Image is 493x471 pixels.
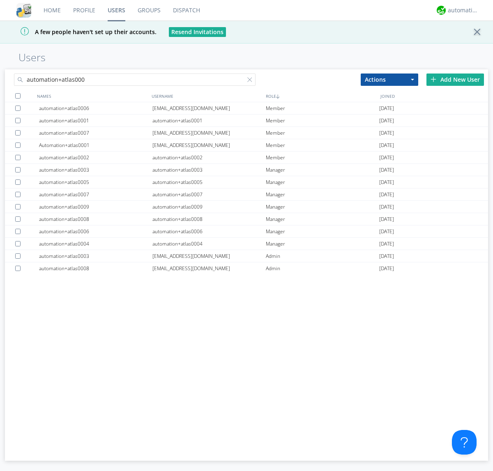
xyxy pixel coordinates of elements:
[152,176,266,188] div: automation+atlas0005
[152,139,266,151] div: [EMAIL_ADDRESS][DOMAIN_NAME]
[39,176,152,188] div: automation+atlas0005
[39,139,152,151] div: Automation+atlas0001
[266,188,379,200] div: Manager
[379,164,394,176] span: [DATE]
[39,201,152,213] div: automation+atlas0009
[5,213,488,225] a: automation+atlas0008automation+atlas0008Manager[DATE]
[266,201,379,213] div: Manager
[361,74,418,86] button: Actions
[39,225,152,237] div: automation+atlas0006
[5,102,488,115] a: automation+atlas0006[EMAIL_ADDRESS][DOMAIN_NAME]Member[DATE]
[35,90,150,102] div: NAMES
[379,250,394,262] span: [DATE]
[152,102,266,114] div: [EMAIL_ADDRESS][DOMAIN_NAME]
[152,238,266,250] div: automation+atlas0004
[379,201,394,213] span: [DATE]
[152,225,266,237] div: automation+atlas0006
[5,127,488,139] a: automation+atlas0007[EMAIL_ADDRESS][DOMAIN_NAME]Member[DATE]
[39,250,152,262] div: automation+atlas0003
[5,238,488,250] a: automation+atlas0004automation+atlas0004Manager[DATE]
[431,76,436,82] img: plus.svg
[379,238,394,250] span: [DATE]
[39,238,152,250] div: automation+atlas0004
[39,213,152,225] div: automation+atlas0008
[5,188,488,201] a: automation+atlas0007automation+atlas0007Manager[DATE]
[379,176,394,188] span: [DATE]
[452,430,477,455] iframe: Toggle Customer Support
[379,127,394,139] span: [DATE]
[5,201,488,213] a: automation+atlas0009automation+atlas0009Manager[DATE]
[152,250,266,262] div: [EMAIL_ADDRESS][DOMAIN_NAME]
[266,164,379,176] div: Manager
[5,164,488,176] a: automation+atlas0003automation+atlas0003Manager[DATE]
[266,115,379,126] div: Member
[39,188,152,200] div: automation+atlas0007
[5,115,488,127] a: automation+atlas0001automation+atlas0001Member[DATE]
[266,102,379,114] div: Member
[152,213,266,225] div: automation+atlas0008
[152,152,266,163] div: automation+atlas0002
[379,188,394,201] span: [DATE]
[169,27,226,37] button: Resend Invitations
[6,28,157,36] span: A few people haven't set up their accounts.
[379,225,394,238] span: [DATE]
[448,6,479,14] div: automation+atlas
[152,188,266,200] div: automation+atlas0007
[379,213,394,225] span: [DATE]
[266,152,379,163] div: Member
[5,176,488,188] a: automation+atlas0005automation+atlas0005Manager[DATE]
[39,164,152,176] div: automation+atlas0003
[39,115,152,126] div: automation+atlas0001
[39,152,152,163] div: automation+atlas0002
[266,225,379,237] div: Manager
[379,152,394,164] span: [DATE]
[266,139,379,151] div: Member
[39,102,152,114] div: automation+atlas0006
[152,201,266,213] div: automation+atlas0009
[152,164,266,176] div: automation+atlas0003
[266,213,379,225] div: Manager
[266,127,379,139] div: Member
[5,262,488,275] a: automation+atlas0008[EMAIL_ADDRESS][DOMAIN_NAME]Admin[DATE]
[5,139,488,152] a: Automation+atlas0001[EMAIL_ADDRESS][DOMAIN_NAME]Member[DATE]
[266,176,379,188] div: Manager
[39,127,152,139] div: automation+atlas0007
[426,74,484,86] div: Add New User
[379,115,394,127] span: [DATE]
[379,139,394,152] span: [DATE]
[378,90,493,102] div: JOINED
[5,225,488,238] a: automation+atlas0006automation+atlas0006Manager[DATE]
[5,250,488,262] a: automation+atlas0003[EMAIL_ADDRESS][DOMAIN_NAME]Admin[DATE]
[266,250,379,262] div: Admin
[379,262,394,275] span: [DATE]
[266,238,379,250] div: Manager
[152,262,266,275] div: [EMAIL_ADDRESS][DOMAIN_NAME]
[39,262,152,275] div: automation+atlas0008
[152,127,266,139] div: [EMAIL_ADDRESS][DOMAIN_NAME]
[16,3,31,18] img: cddb5a64eb264b2086981ab96f4c1ba7
[266,262,379,275] div: Admin
[264,90,378,102] div: ROLE
[14,74,256,86] input: Search users
[5,152,488,164] a: automation+atlas0002automation+atlas0002Member[DATE]
[379,102,394,115] span: [DATE]
[150,90,264,102] div: USERNAME
[437,6,446,15] img: d2d01cd9b4174d08988066c6d424eccd
[152,115,266,126] div: automation+atlas0001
